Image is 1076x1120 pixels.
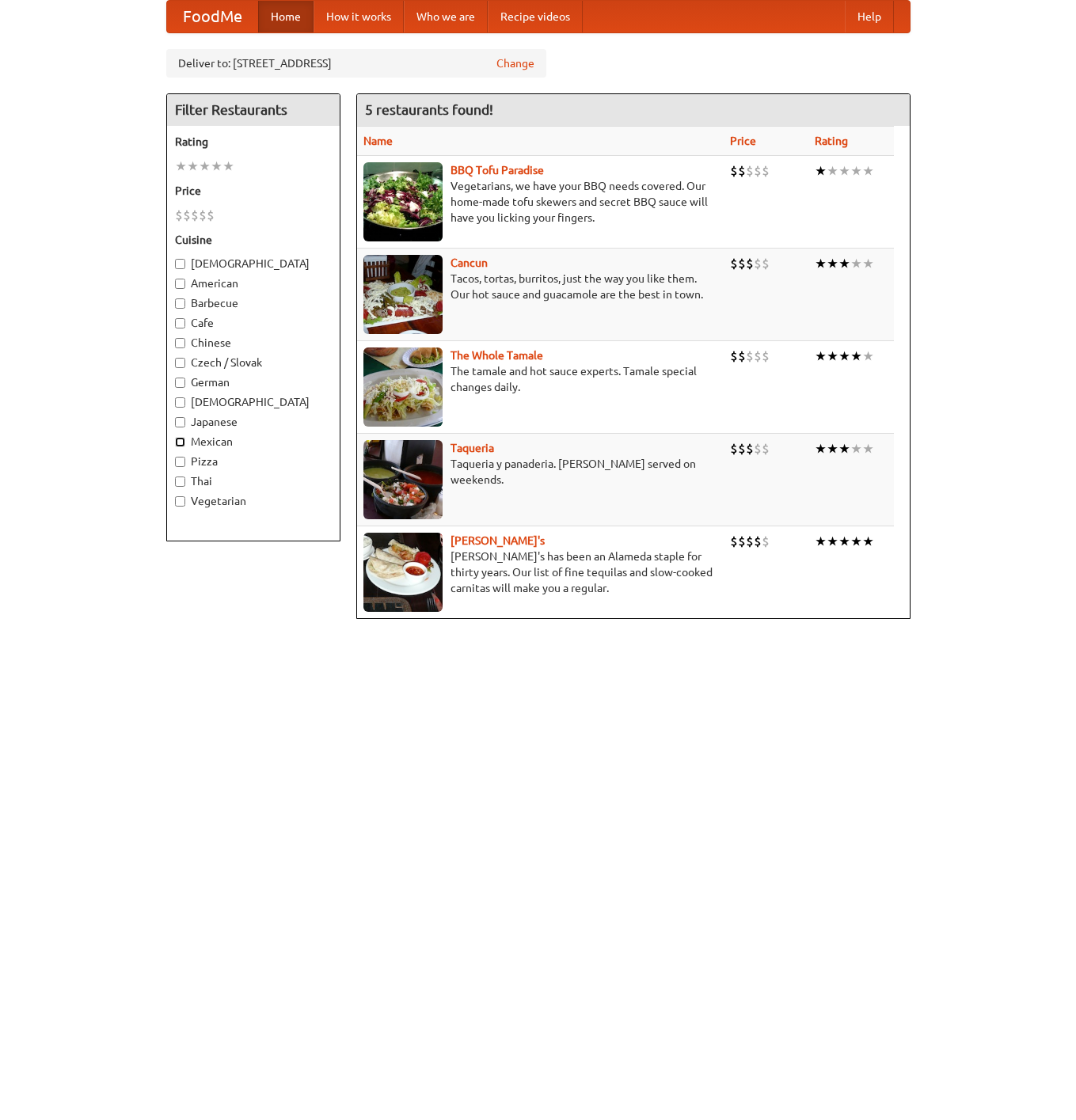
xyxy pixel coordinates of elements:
input: German [175,378,185,388]
input: Cafe [175,318,185,328]
img: cancun.jpg [363,255,443,334]
a: Help [845,1,894,32]
label: Vegetarian [175,493,332,509]
b: Cancun [451,256,488,269]
li: $ [738,255,746,272]
h5: Cuisine [175,232,332,248]
li: ★ [175,158,187,175]
a: Price [730,135,756,147]
li: ★ [862,533,874,550]
a: Taqueria [451,442,494,454]
input: Pizza [175,457,185,467]
a: [PERSON_NAME]'s [451,534,545,547]
li: $ [730,162,738,180]
h5: Rating [175,134,332,150]
li: $ [762,533,770,550]
div: Deliver to: [STREET_ADDRESS] [166,49,546,78]
a: Recipe videos [488,1,583,32]
input: [DEMOGRAPHIC_DATA] [175,397,185,408]
a: How it works [314,1,404,32]
label: Thai [175,473,332,489]
li: $ [746,440,754,457]
li: ★ [815,440,827,457]
li: ★ [838,162,850,180]
li: $ [730,533,738,550]
li: $ [738,533,746,550]
li: $ [738,162,746,180]
a: Who we are [404,1,488,32]
li: ★ [815,162,827,180]
li: ★ [838,440,850,457]
input: [DEMOGRAPHIC_DATA] [175,259,185,269]
li: ★ [850,533,862,550]
li: ★ [850,255,862,272]
b: BBQ Tofu Paradise [451,164,544,177]
li: $ [191,207,199,224]
label: [DEMOGRAPHIC_DATA] [175,256,332,271]
li: ★ [850,347,862,365]
li: ★ [815,533,827,550]
li: ★ [850,162,862,180]
ng-pluralize: 5 restaurants found! [365,102,493,117]
img: wholetamale.jpg [363,347,443,427]
li: ★ [815,347,827,365]
label: Mexican [175,434,332,450]
input: American [175,279,185,289]
li: ★ [815,255,827,272]
li: ★ [199,158,211,175]
li: ★ [838,533,850,550]
li: $ [754,162,762,180]
h4: Filter Restaurants [167,94,340,126]
li: ★ [850,440,862,457]
input: Barbecue [175,298,185,309]
label: [DEMOGRAPHIC_DATA] [175,394,332,410]
li: $ [746,255,754,272]
li: ★ [827,162,838,180]
li: $ [746,347,754,365]
li: $ [762,347,770,365]
a: The Whole Tamale [451,349,543,362]
li: $ [746,533,754,550]
li: ★ [211,158,222,175]
li: $ [754,533,762,550]
li: ★ [827,347,838,365]
li: ★ [827,255,838,272]
li: ★ [222,158,234,175]
li: $ [183,207,191,224]
h5: Price [175,183,332,199]
li: $ [762,440,770,457]
label: American [175,275,332,291]
li: ★ [862,255,874,272]
a: Home [258,1,314,32]
a: Change [496,55,534,71]
p: Vegetarians, we have your BBQ needs covered. Our home-made tofu skewers and secret BBQ sauce will... [363,178,717,226]
a: FoodMe [167,1,258,32]
p: Taqueria y panaderia. [PERSON_NAME] served on weekends. [363,456,717,488]
li: $ [754,440,762,457]
li: ★ [827,440,838,457]
a: Rating [815,135,848,147]
input: Vegetarian [175,496,185,507]
li: $ [730,347,738,365]
input: Thai [175,476,185,487]
li: $ [730,255,738,272]
img: pedros.jpg [363,533,443,612]
li: ★ [862,347,874,365]
li: $ [199,207,207,224]
p: [PERSON_NAME]'s has been an Alameda staple for thirty years. Our list of fine tequilas and slow-c... [363,549,717,596]
li: $ [746,162,754,180]
p: The tamale and hot sauce experts. Tamale special changes daily. [363,363,717,395]
label: Barbecue [175,295,332,311]
input: Chinese [175,338,185,348]
img: taqueria.jpg [363,440,443,519]
li: ★ [838,255,850,272]
li: $ [754,347,762,365]
li: $ [738,347,746,365]
li: $ [738,440,746,457]
li: ★ [838,347,850,365]
li: $ [730,440,738,457]
li: $ [762,162,770,180]
li: $ [207,207,215,224]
